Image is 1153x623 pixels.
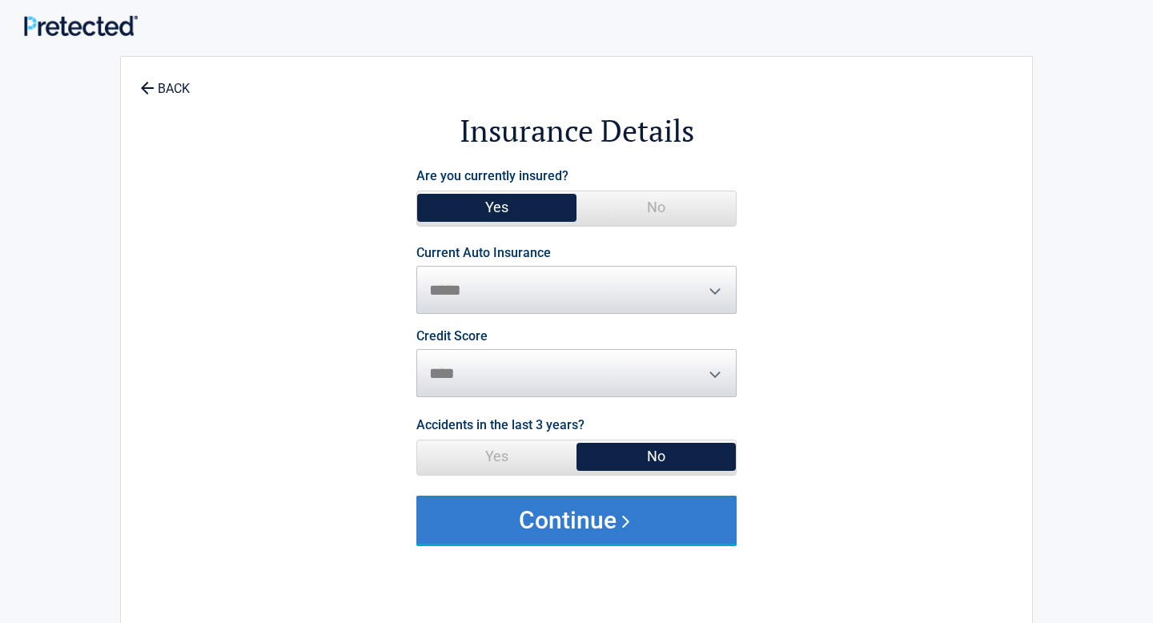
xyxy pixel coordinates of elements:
[576,191,736,223] span: No
[416,165,568,187] label: Are you currently insured?
[417,191,576,223] span: Yes
[416,496,737,544] button: Continue
[416,247,551,259] label: Current Auto Insurance
[416,330,488,343] label: Credit Score
[137,67,193,95] a: BACK
[24,15,138,36] img: Main Logo
[576,440,736,472] span: No
[416,414,585,436] label: Accidents in the last 3 years?
[209,111,944,151] h2: Insurance Details
[417,440,576,472] span: Yes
